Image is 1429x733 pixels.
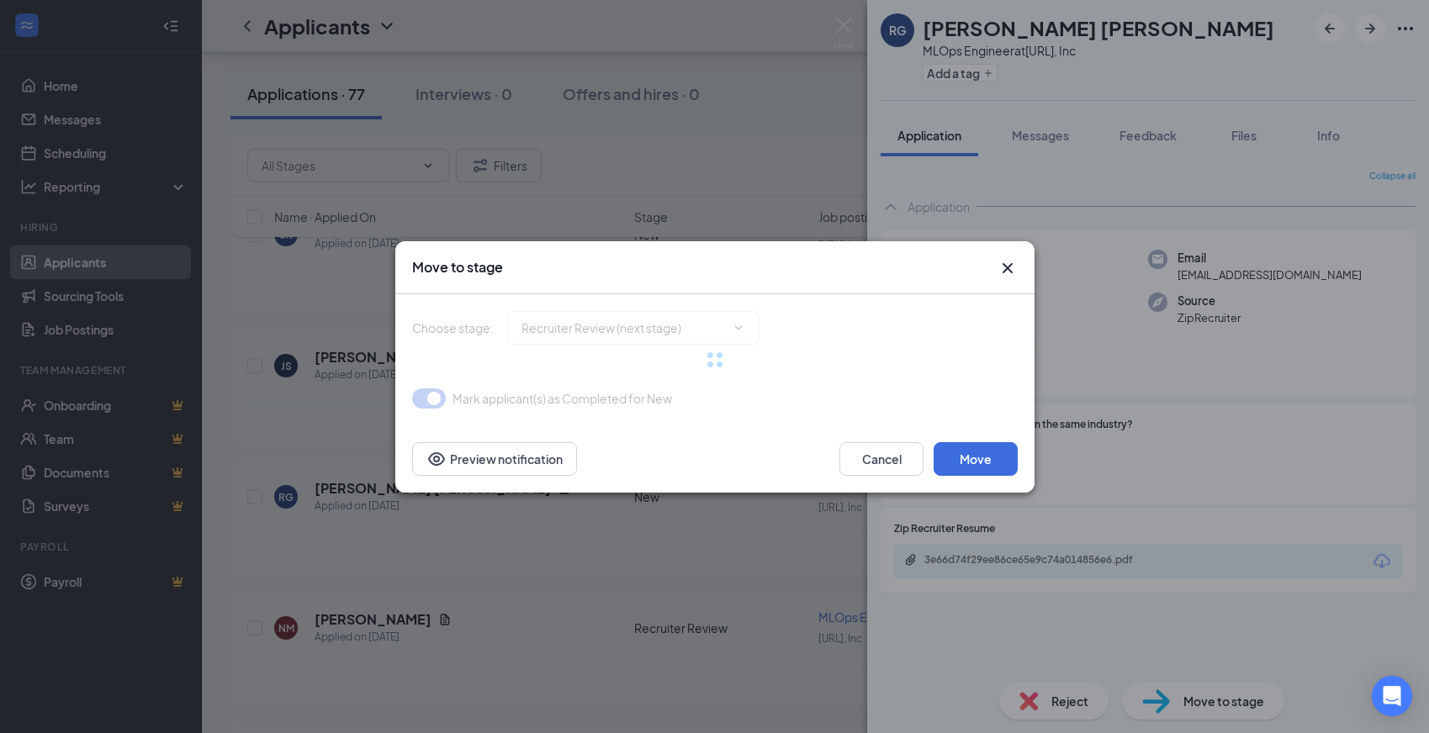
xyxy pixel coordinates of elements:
[412,258,503,277] h3: Move to stage
[412,442,577,476] button: Preview notificationEye
[998,258,1018,278] button: Close
[998,258,1018,278] svg: Cross
[934,442,1018,476] button: Move
[1372,676,1412,716] div: Open Intercom Messenger
[426,449,447,469] svg: Eye
[839,442,924,476] button: Cancel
